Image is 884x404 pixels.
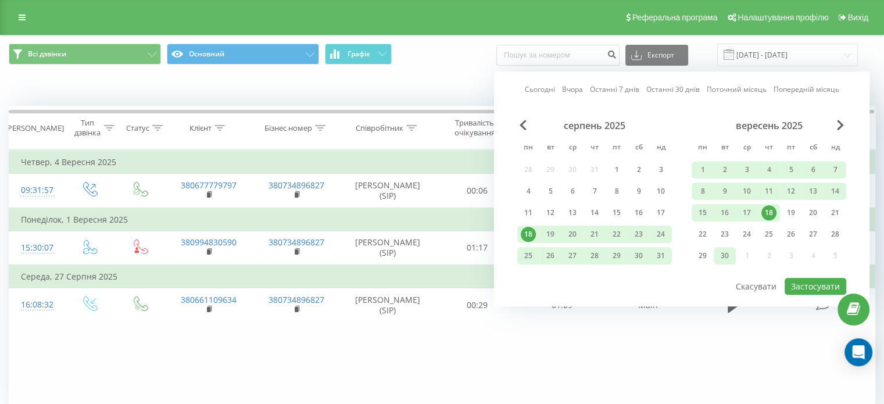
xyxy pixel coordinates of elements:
div: вт 30 вер 2025 р. [714,247,736,264]
abbr: понеділок [694,140,711,157]
div: пн 29 вер 2025 р. [692,247,714,264]
div: пн 18 серп 2025 р. [517,226,539,243]
div: 23 [631,227,646,242]
div: Open Intercom Messenger [844,338,872,366]
div: вт 23 вер 2025 р. [714,226,736,243]
div: чт 14 серп 2025 р. [584,204,606,221]
span: Previous Month [520,120,527,130]
div: сб 13 вер 2025 р. [802,183,824,200]
div: вт 16 вер 2025 р. [714,204,736,221]
div: 17 [653,205,668,220]
div: 22 [695,227,710,242]
td: 01:17 [435,231,520,265]
div: сб 16 серп 2025 р. [628,204,650,221]
div: нд 21 вер 2025 р. [824,204,846,221]
div: пт 22 серп 2025 р. [606,226,628,243]
div: ср 24 вер 2025 р. [736,226,758,243]
abbr: неділя [652,140,670,157]
button: Експорт [625,45,688,66]
a: 380734896827 [269,180,324,191]
div: 10 [739,184,754,199]
div: пт 12 вер 2025 р. [780,183,802,200]
div: [PERSON_NAME] [5,123,64,133]
input: Пошук за номером [496,45,620,66]
div: нд 14 вер 2025 р. [824,183,846,200]
div: пн 15 вер 2025 р. [692,204,714,221]
div: Клієнт [189,123,212,133]
td: Середа, 27 Серпня 2025 [9,265,875,288]
div: ср 6 серп 2025 р. [561,183,584,200]
abbr: середа [738,140,756,157]
a: Поточний місяць [707,84,767,95]
div: чт 7 серп 2025 р. [584,183,606,200]
div: вт 9 вер 2025 р. [714,183,736,200]
div: ср 27 серп 2025 р. [561,247,584,264]
td: [PERSON_NAME] (SIP) [341,174,435,208]
div: 5 [543,184,558,199]
div: 1 [609,162,624,177]
div: 14 [587,205,602,220]
div: 15 [609,205,624,220]
td: 00:06 [435,174,520,208]
div: Тривалість очікування [446,118,504,138]
div: 24 [653,227,668,242]
td: [PERSON_NAME] (SIP) [341,231,435,265]
button: Графік [325,44,392,65]
div: 13 [565,205,580,220]
div: 11 [521,205,536,220]
div: 31 [653,248,668,263]
div: 16 [631,205,646,220]
div: ср 20 серп 2025 р. [561,226,584,243]
a: Сьогодні [525,84,555,95]
div: 3 [653,162,668,177]
button: Скасувати [729,278,783,295]
abbr: субота [630,140,647,157]
div: сб 6 вер 2025 р. [802,161,824,178]
div: нд 17 серп 2025 р. [650,204,672,221]
span: Реферальна програма [632,13,718,22]
div: 2 [631,162,646,177]
div: вересень 2025 [692,120,846,131]
span: Вихід [848,13,868,22]
abbr: п’ятниця [608,140,625,157]
div: пн 4 серп 2025 р. [517,183,539,200]
div: чт 11 вер 2025 р. [758,183,780,200]
div: чт 25 вер 2025 р. [758,226,780,243]
div: 09:31:57 [21,179,52,202]
div: 9 [717,184,732,199]
div: 18 [521,227,536,242]
div: нд 31 серп 2025 р. [650,247,672,264]
div: 12 [783,184,799,199]
div: пн 25 серп 2025 р. [517,247,539,264]
div: пт 8 серп 2025 р. [606,183,628,200]
a: 380661109634 [181,294,237,305]
button: Всі дзвінки [9,44,161,65]
div: 21 [828,205,843,220]
abbr: субота [804,140,822,157]
div: Бізнес номер [264,123,312,133]
a: Попередній місяць [774,84,839,95]
div: чт 4 вер 2025 р. [758,161,780,178]
span: Next Month [837,120,844,130]
div: 8 [609,184,624,199]
div: 3 [739,162,754,177]
div: 15:30:07 [21,237,52,259]
div: пн 8 вер 2025 р. [692,183,714,200]
div: 9 [631,184,646,199]
div: 22 [609,227,624,242]
div: 19 [543,227,558,242]
div: 8 [695,184,710,199]
div: Тип дзвінка [73,118,101,138]
div: 28 [828,227,843,242]
div: 25 [761,227,776,242]
div: 20 [806,205,821,220]
div: 14 [828,184,843,199]
div: 7 [587,184,602,199]
a: Останні 30 днів [646,84,700,95]
div: 29 [609,248,624,263]
div: 23 [717,227,732,242]
div: нд 3 серп 2025 р. [650,161,672,178]
div: Статус [126,123,149,133]
div: 6 [806,162,821,177]
div: нд 10 серп 2025 р. [650,183,672,200]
